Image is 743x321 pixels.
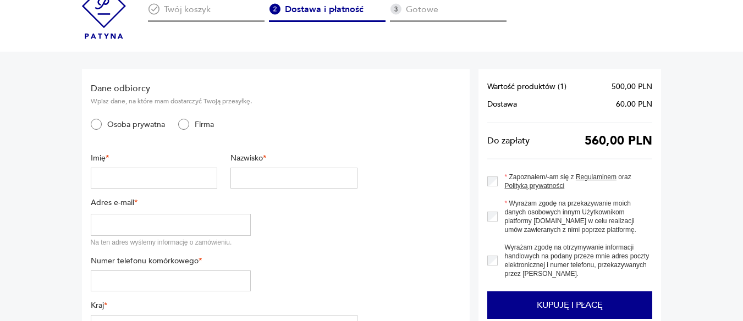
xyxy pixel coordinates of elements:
div: Gotowe [390,3,507,22]
label: Zapoznałem/-am się z oraz [498,173,652,190]
a: Regulaminem [576,173,617,181]
label: Osoba prywatna [102,119,165,130]
label: Kraj [91,300,357,311]
span: Wartość produktów ( 1 ) [487,82,566,91]
button: Kupuję i płacę [487,291,652,319]
p: Wpisz dane, na które mam dostarczyć Twoją przesyłkę. [91,97,357,106]
div: Na ten adres wyślemy informację o zamówieniu. [91,238,251,247]
label: Wyrażam zgodę na otrzymywanie informacji handlowych na podany przeze mnie adres poczty elektronic... [498,243,652,278]
label: Numer telefonu komórkowego [91,256,251,266]
a: Polityką prywatności [504,182,564,190]
img: Ikona [148,3,159,15]
label: Imię [91,153,218,163]
div: Dostawa i płatność [269,3,386,22]
span: 60,00 PLN [616,100,652,109]
span: Do zapłaty [487,136,530,145]
img: Ikona [269,3,280,15]
label: Wyrażam zgodę na przekazywanie moich danych osobowych innym Użytkownikom platformy [DOMAIN_NAME] ... [498,199,652,234]
img: Ikona [390,3,401,15]
label: Nazwisko [230,153,357,163]
span: Dostawa [487,100,517,109]
div: Twój koszyk [148,3,265,22]
span: 560,00 PLN [585,136,652,145]
label: Firma [189,119,214,130]
label: Adres e-mail [91,197,251,208]
span: 500,00 PLN [612,82,652,91]
h2: Dane odbiorcy [91,82,357,95]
